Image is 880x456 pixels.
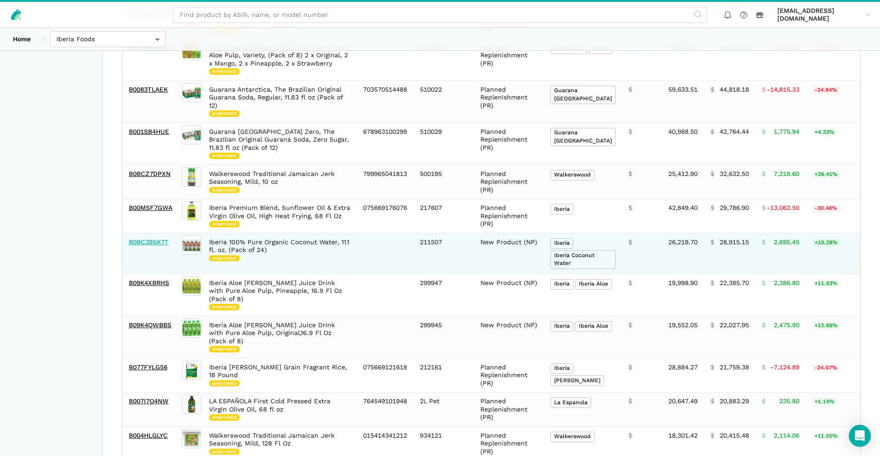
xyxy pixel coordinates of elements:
span: +4.33% [812,128,837,137]
a: B007I7O4NW [129,397,169,405]
span: $ [710,363,714,372]
td: New Product (NP) [474,316,544,358]
span: $ [710,238,714,247]
span: 44,818.18 [720,86,749,94]
span: $ [710,321,714,330]
td: Planned Replenishment (PR) [474,392,544,427]
img: Iberia 100% Pure Organic Coconut Water, 11.1 fl. oz. (Pack of 24) [182,236,201,255]
span: Monitored [209,110,240,117]
td: Iberia Aloe [PERSON_NAME] Juice Drink with Pure Aloe Pulp, Pineapple, 16.9 Fl Oz (Pack of 8) [203,274,357,316]
span: Guarana [GEOGRAPHIC_DATA] [550,128,616,147]
span: $ [762,170,765,178]
td: 299947 [413,274,474,316]
td: 510029 [413,123,474,165]
span: $ [628,279,632,287]
span: $ [762,238,765,247]
span: $ [628,238,632,247]
span: Iberia Aloe [575,321,612,332]
span: $ [628,397,632,406]
span: $ [710,279,714,287]
td: New Product (NP) [474,274,544,316]
span: 20,647.49 [668,397,698,406]
td: 217607 [413,199,474,233]
span: -24.67% [812,364,840,372]
img: Iberia Jasmine Long Grain Fragrant Rice, 18 Pound [182,361,201,380]
td: 799965041813 [357,165,413,199]
span: 235.80 [779,397,799,406]
a: B09K4XBRHS [129,279,169,286]
span: $ [628,86,632,94]
td: 703570514488 [357,81,413,123]
span: Monitored [209,449,240,455]
span: 40,988.50 [668,128,698,136]
span: -13,062.50 [767,204,799,212]
a: B077FYLG56 [129,363,167,371]
td: Iberia Aloe [PERSON_NAME] Juice Drink with Pure Aloe Pulp, Original,16.9 Fl Oz (Pack of 8) [203,316,357,358]
span: $ [628,432,632,440]
span: Guarana [GEOGRAPHIC_DATA] [550,86,616,104]
span: 32,632.50 [720,170,749,178]
span: $ [710,170,714,178]
span: Iberia [550,279,573,290]
span: -30.48% [812,204,840,213]
span: [EMAIL_ADDRESS][DOMAIN_NAME] [777,7,862,23]
td: Planned Replenishment (PR) [474,81,544,123]
span: $ [710,204,714,212]
span: Monitored [209,346,240,352]
td: 211507 [413,233,474,274]
td: 510022 [413,81,474,123]
span: 7,219.60 [774,170,799,178]
span: $ [628,170,632,178]
span: $ [762,432,765,440]
td: 678963100299 [357,123,413,165]
td: 2L Pet [413,392,474,427]
span: Iberia Coconut Water [550,250,616,269]
span: -24.84% [812,86,840,94]
span: Iberia [550,204,573,214]
td: 764549101948 [357,392,413,427]
img: LA ESPAÑOLA First Cold Pressed Extra Virgin Olive Oil, 68 fl oz [182,395,201,414]
span: +10.28% [812,239,840,247]
span: +11.93% [812,280,840,288]
a: B001SB4HUE [129,128,169,135]
td: Iberia 100% Pure Organic Coconut Water, 11.1 fl. oz. (Pack of 24) [203,233,357,274]
span: $ [710,86,714,94]
span: +1.14% [812,398,837,406]
a: B0BCZ7DPXN [129,170,170,177]
span: 59,633.51 [668,86,698,94]
span: $ [710,397,714,406]
span: Monitored [209,414,240,421]
span: 42,764.44 [720,128,749,136]
td: Guaraná [GEOGRAPHIC_DATA] Zero, The Brazilian Original Guaraná Soda, Zero Sugar, 11.83 fl oz (Pac... [203,123,357,165]
span: 20,883.29 [720,397,749,406]
td: 299945 [413,316,474,358]
span: +11.55% [812,432,840,440]
span: $ [762,397,765,406]
span: Monitored [209,380,240,387]
td: 075669176076 [357,199,413,233]
td: 212161 [413,358,474,393]
span: -7,124.89 [770,363,799,372]
span: $ [710,128,714,136]
td: 211570 [413,38,474,81]
span: +12.66% [812,322,840,330]
span: 22,027.95 [720,321,749,330]
span: Monitored [209,153,240,159]
span: Monitored [209,221,240,227]
span: [PERSON_NAME] [550,375,604,386]
span: $ [628,363,632,372]
span: 42,849.40 [668,204,698,212]
input: Iberia Foods [50,31,165,47]
a: B0083TLAEK [129,86,168,93]
span: 28,884.27 [668,363,698,372]
span: Monitored [209,255,240,262]
span: 2,475.90 [774,321,799,330]
span: $ [762,279,765,287]
span: 25,412.90 [668,170,698,178]
a: B0BC39SK7T [129,238,169,246]
span: 18,301.42 [668,432,698,440]
td: 075669121618 [357,358,413,393]
img: Iberia Aloe Vera Juice Drink with Pure Aloe Pulp, Original,16.9 Fl Oz (Pack of 8) [182,319,201,338]
a: B09K4QWBBS [129,321,171,329]
span: 19,552.05 [668,321,698,330]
